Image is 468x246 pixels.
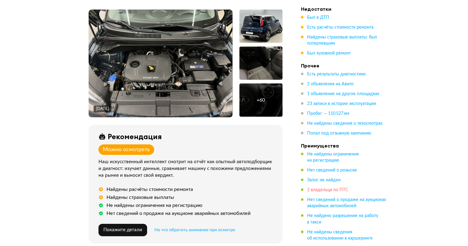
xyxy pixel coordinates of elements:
[307,51,351,55] span: Был кузовной ремонт
[307,131,371,135] span: Попал под отзывную кампанию
[98,159,275,179] div: Наш искусственный интеллект смотрит на отчёт как опытный автоподборщик и диагност: изучает данные...
[103,228,142,232] span: Покажите детали
[307,198,386,208] span: Нет сведений о продаже на аукционах аварийных автомобилей
[307,25,374,30] span: Есть расчёты стоимости ремонта
[307,82,354,86] span: 2 объявления на Авито
[307,72,366,76] span: Есть результаты диагностики
[307,35,377,46] span: Найдены страховые выплаты: был потерпевшим
[307,92,379,96] span: 1 объявление на других площадках
[307,168,357,172] span: Нет сведений о розыске
[103,146,150,153] div: Можно осмотреть
[307,214,378,224] span: Не найдено разрешение на работу в такси
[108,132,162,141] div: Рекомендация
[106,194,174,200] div: Найдены страховые выплаты
[307,15,329,20] span: Был в ДТП
[307,178,341,182] span: Залог не найден
[307,111,349,116] span: Пробег — 110 527 км
[301,63,387,69] h4: Прочее
[307,230,373,240] span: Не найдены сведения об использовании в каршеринге
[307,102,376,106] span: 23 записи в истории эксплуатации
[301,6,387,12] h4: Недостатки
[98,224,147,236] button: Покажите детали
[307,152,359,163] span: Не найдены ограничения на регистрацию
[106,202,202,208] div: Не найдены ограничения на регистрацию
[96,106,109,112] div: [DATE]
[301,143,387,149] h4: Преимущества
[257,97,265,103] div: + 60
[154,228,235,232] span: На что обратить внимание при осмотре
[307,121,382,126] span: Не найдены сведения о техосмотрах
[106,186,193,192] div: Найдены расчёты стоимости ремонта
[106,210,250,216] div: Нет сведений о продаже на аукционе аварийных автомобилей
[307,188,348,192] span: 2 владельца по ПТС
[89,10,232,117] img: Main car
